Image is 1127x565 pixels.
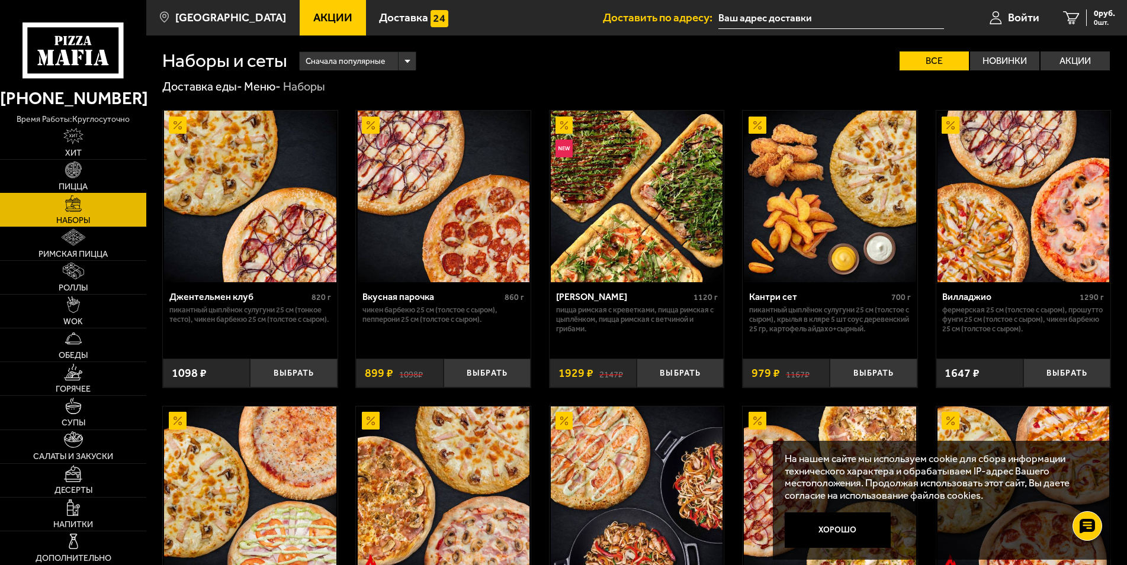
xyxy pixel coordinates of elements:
span: Наборы [56,217,90,225]
s: 2147 ₽ [599,367,623,379]
img: Джентельмен клуб [164,111,336,282]
div: Кантри сет [749,291,888,302]
button: Выбрать [637,359,724,388]
label: Акции [1041,51,1110,70]
img: Акционный [749,117,766,134]
span: Горячее [56,385,91,393]
s: 1098 ₽ [399,367,423,379]
p: На нашем сайте мы используем cookie для сбора информации технического характера и обрабатываем IP... [785,453,1092,501]
span: [GEOGRAPHIC_DATA] [175,12,286,23]
label: Все [900,51,969,70]
span: 1929 ₽ [558,367,593,379]
span: 820 г [312,292,331,302]
span: 860 г [505,292,524,302]
p: Пикантный цыплёнок сулугуни 25 см (тонкое тесто), Чикен Барбекю 25 см (толстое с сыром). [169,305,331,324]
a: АкционныйКантри сет [743,111,917,282]
label: Новинки [970,51,1039,70]
span: Акции [313,12,352,23]
span: Хит [65,149,82,157]
img: Акционный [362,412,380,430]
a: АкционныйВкусная парочка [356,111,531,282]
p: Чикен Барбекю 25 см (толстое с сыром), Пепперони 25 см (толстое с сыром). [362,305,524,324]
img: Акционный [556,117,573,134]
img: Акционный [169,412,187,430]
div: Наборы [283,79,325,95]
a: Доставка еды- [162,79,242,93]
span: Обеды [59,351,88,360]
img: Кантри сет [744,111,916,282]
img: Вилладжио [937,111,1109,282]
span: 0 шт. [1094,19,1115,26]
p: Пицца Римская с креветками, Пицца Римская с цыплёнком, Пицца Римская с ветчиной и грибами. [556,305,718,334]
a: АкционныйНовинкаМама Миа [550,111,724,282]
span: Роллы [59,284,88,292]
span: 700 г [891,292,911,302]
img: Акционный [942,412,959,430]
button: Хорошо [785,512,890,547]
span: Пицца [59,183,88,191]
span: Дополнительно [36,554,111,563]
button: Выбрать [830,359,917,388]
button: Выбрать [250,359,337,388]
span: Десерты [54,486,92,495]
span: 1098 ₽ [172,367,207,379]
span: 1647 ₽ [945,367,980,379]
p: Фермерская 25 см (толстое с сыром), Прошутто Фунги 25 см (толстое с сыром), Чикен Барбекю 25 см (... [942,305,1104,334]
div: Вилладжио [942,291,1077,302]
span: Доставка [379,12,428,23]
a: АкционныйДжентельмен клуб [163,111,338,282]
span: Римская пицца [38,250,108,259]
span: Салаты и закуски [33,453,113,461]
img: 15daf4d41897b9f0e9f617042186c801.svg [431,10,448,28]
span: Супы [62,419,85,427]
p: Пикантный цыплёнок сулугуни 25 см (толстое с сыром), крылья в кляре 5 шт соус деревенский 25 гр, ... [749,305,911,334]
span: 0 руб. [1094,9,1115,18]
span: 1290 г [1080,292,1104,302]
img: Акционный [362,117,380,134]
span: 979 ₽ [752,367,780,379]
div: Джентельмен клуб [169,291,309,302]
input: Ваш адрес доставки [718,7,944,29]
img: Акционный [556,412,573,430]
span: Сначала популярные [306,50,385,73]
img: Акционный [942,117,959,134]
a: АкционныйВилладжио [936,111,1111,282]
div: [PERSON_NAME] [556,291,691,302]
span: WOK [63,318,83,326]
span: 1120 г [693,292,718,302]
span: 899 ₽ [365,367,393,379]
button: Выбрать [1023,359,1110,388]
img: Новинка [556,140,573,157]
s: 1167 ₽ [786,367,810,379]
img: Акционный [169,117,187,134]
button: Выбрать [444,359,531,388]
img: Мама Миа [551,111,723,282]
span: Напитки [53,521,93,529]
div: Вкусная парочка [362,291,502,302]
span: Доставить по адресу: [603,12,718,23]
a: Меню- [244,79,281,93]
span: Войти [1008,12,1039,23]
h1: Наборы и сеты [162,51,287,70]
img: Вкусная парочка [358,111,529,282]
img: Акционный [749,412,766,430]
